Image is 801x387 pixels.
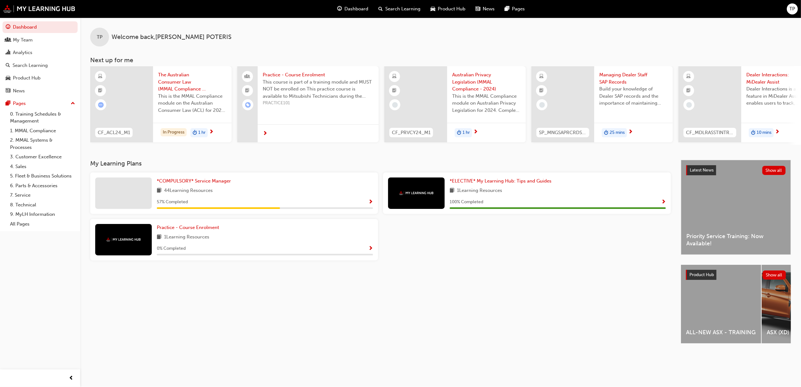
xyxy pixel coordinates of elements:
[13,62,48,69] div: Search Learning
[157,178,231,184] span: *COMPULSORY* Service Manager
[787,3,798,14] button: TP
[599,71,668,85] span: Managing Dealer Staff SAP Records
[263,100,374,107] span: PRACTICE101
[604,129,608,137] span: duration-icon
[426,3,471,15] a: car-iconProduct Hub
[8,135,78,152] a: 2. MMAL Systems & Processes
[751,129,755,137] span: duration-icon
[500,3,530,15] a: pages-iconPages
[686,233,786,247] span: Priority Service Training: Now Available!
[3,21,78,33] a: Dashboard
[198,129,206,136] span: 1 hr
[3,60,78,71] a: Search Learning
[687,73,691,81] span: learningResourceType_ELEARNING-icon
[8,109,78,126] a: 0. Training Schedules & Management
[8,126,78,136] a: 1. MMAL Compliance
[790,5,795,13] span: TP
[97,34,102,41] span: TP
[3,98,78,109] button: Pages
[457,129,461,137] span: duration-icon
[157,199,188,206] span: 57 % Completed
[368,246,373,252] span: Show Progress
[431,5,436,13] span: car-icon
[689,272,714,277] span: Product Hub
[473,129,478,135] span: next-icon
[6,101,10,106] span: pages-icon
[98,73,103,81] span: learningResourceType_ELEARNING-icon
[539,129,587,136] span: SP_MNGSAPRCRDS_M1
[392,102,398,108] span: learningRecordVerb_NONE-icon
[337,5,342,13] span: guage-icon
[599,85,668,107] span: Build your knowledge of Dealer SAP records and the importance of maintaining your staff records i...
[3,5,75,13] img: mmal
[763,270,786,280] button: Show all
[6,25,10,30] span: guage-icon
[8,200,78,210] a: 8. Technical
[158,71,227,93] span: The Australian Consumer Law (MMAL Compliance - 2024)
[661,198,666,206] button: Show Progress
[686,270,786,280] a: Product HubShow all
[762,166,786,175] button: Show all
[368,198,373,206] button: Show Progress
[686,102,692,108] span: learningRecordVerb_NONE-icon
[158,93,227,114] span: This is the MMAL Compliance module on the Australian Consumer Law (ACL) for 2024. Complete this m...
[193,129,197,137] span: duration-icon
[71,100,75,108] span: up-icon
[690,167,714,173] span: Latest News
[3,85,78,97] a: News
[245,87,250,95] span: booktick-icon
[98,129,130,136] span: CF_ACL24_M1
[450,187,454,195] span: book-icon
[157,245,186,252] span: 0 % Completed
[90,66,232,142] a: CF_ACL24_M1The Australian Consumer Law (MMAL Compliance - 2024)This is the MMAL Compliance module...
[386,5,421,13] span: Search Learning
[106,237,141,242] img: mmal
[157,233,162,241] span: book-icon
[237,66,379,142] a: Practice - Course EnrolmentThis course is part of a training module and MUST NOT be enrolled on T...
[392,73,397,81] span: learningResourceType_ELEARNING-icon
[681,265,761,343] a: ALL-NEW ASX - TRAINING
[686,129,734,136] span: CF_MDLRASSTINTRCTNS_M
[452,71,521,93] span: Australian Privacy Legislation (MMAL Compliance - 2024)
[6,37,10,43] span: people-icon
[157,187,162,195] span: book-icon
[512,5,525,13] span: Pages
[392,87,397,95] span: booktick-icon
[164,233,209,241] span: 1 Learning Resources
[157,177,233,185] a: *COMPULSORY* Service Manager
[209,129,214,135] span: next-icon
[98,87,103,95] span: booktick-icon
[457,187,502,195] span: 1 Learning Resources
[661,199,666,205] span: Show Progress
[263,131,267,137] span: next-icon
[13,87,25,95] div: News
[471,3,500,15] a: news-iconNews
[8,171,78,181] a: 5. Fleet & Business Solutions
[80,57,801,64] h3: Next up for me
[686,329,756,336] span: ALL-NEW ASX - TRAINING
[90,160,671,167] h3: My Learning Plans
[6,63,10,68] span: search-icon
[438,5,466,13] span: Product Hub
[540,87,544,95] span: booktick-icon
[610,129,625,136] span: 25 mins
[245,102,251,108] span: learningRecordVerb_ENROLL-icon
[392,129,431,136] span: CF_PRVCY24_M1
[384,66,526,142] a: CF_PRVCY24_M1Australian Privacy Legislation (MMAL Compliance - 2024)This is the MMAL Compliance m...
[450,199,483,206] span: 100 % Completed
[476,5,480,13] span: news-icon
[379,5,383,13] span: search-icon
[539,102,545,108] span: learningRecordVerb_NONE-icon
[345,5,369,13] span: Dashboard
[452,93,521,114] span: This is the MMAL Compliance module on Australian Privacy Legislation for 2024. Complete this modu...
[463,129,470,136] span: 1 hr
[157,225,219,230] span: Practice - Course Enrolment
[450,178,551,184] span: *ELECTIVE* My Learning Hub: Tips and Guides
[505,5,510,13] span: pages-icon
[98,102,104,108] span: learningRecordVerb_ATTEMPT-icon
[399,191,434,195] img: mmal
[112,34,232,41] span: Welcome back , [PERSON_NAME] POTERIS
[157,224,222,231] a: Practice - Course Enrolment
[681,160,791,255] a: Latest NewsShow allPriority Service Training: Now Available!
[13,100,26,107] div: Pages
